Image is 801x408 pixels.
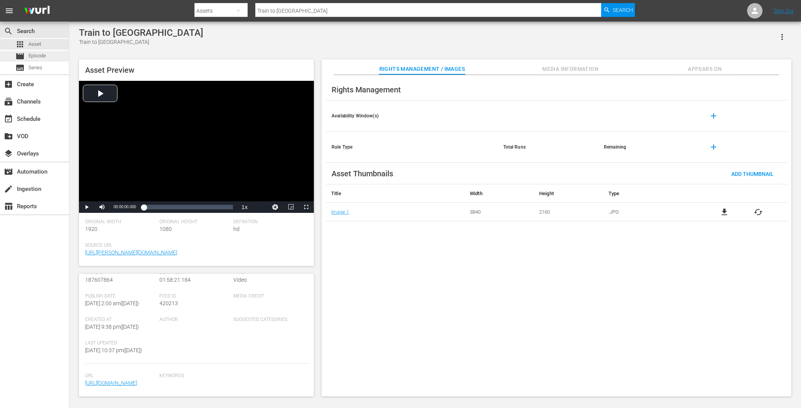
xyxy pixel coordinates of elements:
span: Last Updated [85,340,156,346]
span: Source Url [85,242,304,249]
img: ans4CAIJ8jUAAAAAAAAAAAAAAAAAAAAAAAAgQb4GAAAAAAAAAAAAAAAAAAAAAAAAJMjXAAAAAAAAAAAAAAAAAAAAAAAAgAT5G... [18,2,55,20]
span: Automation [4,167,13,176]
span: Created At [85,317,156,323]
span: [DATE] 2:00 am ( [DATE] ) [85,300,139,306]
span: Asset Preview [85,65,134,75]
span: Ingestion [4,184,13,194]
td: 3840 [464,203,533,221]
span: Search [613,3,633,17]
span: [DATE] 9:38 pm ( [DATE] ) [85,324,139,330]
span: Publish Date [85,293,156,299]
span: Rights Management / Images [379,64,465,74]
button: Mute [94,201,110,213]
td: .JPG [603,203,695,221]
span: subtitles [15,63,25,72]
span: [DATE] 10:37 pm ( [DATE] ) [85,347,142,353]
button: Add Thumbnail [725,167,780,181]
span: hd [233,226,240,232]
span: Schedule [4,114,13,124]
a: [URL][PERSON_NAME][DOMAIN_NAME] [85,249,177,256]
span: add [709,142,718,152]
th: Title [325,184,464,203]
span: menu [5,6,14,15]
span: 420213 [159,300,178,306]
div: Video Player [79,81,314,213]
span: 01:58:21.184 [159,277,191,283]
div: Train to [GEOGRAPHIC_DATA] [79,38,203,46]
span: Search [4,27,13,36]
button: cached [754,207,763,217]
span: Reports [4,202,13,211]
span: Url [85,373,156,379]
span: Media Information [541,64,599,74]
div: Progress Bar [144,205,233,209]
span: Appears On [676,64,734,74]
td: 2160 [533,203,603,221]
a: [URL][DOMAIN_NAME] [85,380,137,386]
th: Rule Type [325,132,497,163]
span: Series [28,64,42,72]
button: Playback Rate [237,201,252,213]
span: Author [159,317,230,323]
a: Sign Out [774,8,794,14]
button: Search [601,3,635,17]
span: Create [4,80,13,89]
span: Feed ID [159,293,230,299]
span: 00:00:00.000 [114,205,136,209]
span: VOD [4,132,13,141]
span: Suggested Categories [233,317,304,323]
span: Video [233,277,247,283]
span: Original Width [85,219,156,225]
th: Type [603,184,695,203]
span: Overlays [4,149,13,158]
span: Original Height [159,219,230,225]
th: Height [533,184,603,203]
span: Episode [28,52,46,60]
button: Picture-in-Picture [283,201,298,213]
div: Train to [GEOGRAPHIC_DATA] [79,27,203,38]
span: Keywords [159,373,304,379]
span: Asset Thumbnails [332,169,393,178]
th: Remaining [598,132,698,163]
span: Rights Management [332,85,401,94]
span: 187607864 [85,277,113,283]
button: Fullscreen [298,201,314,213]
th: Total Runs [497,132,598,163]
button: add [704,138,723,156]
a: file_download [720,207,729,217]
button: add [704,107,723,125]
th: Availability Window(s) [325,100,497,132]
button: Jump To Time [268,201,283,213]
button: Play [79,201,94,213]
span: Episode [15,52,25,61]
span: add [709,111,718,120]
span: Asset [28,40,41,48]
th: Width [464,184,533,203]
span: 1920 [85,226,97,232]
a: Image 1 [331,209,349,215]
span: Media Credit [233,293,304,299]
span: Add Thumbnail [725,171,780,177]
span: Definition [233,219,304,225]
span: apps [15,40,25,49]
span: 1080 [159,226,172,232]
span: Channels [4,97,13,106]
